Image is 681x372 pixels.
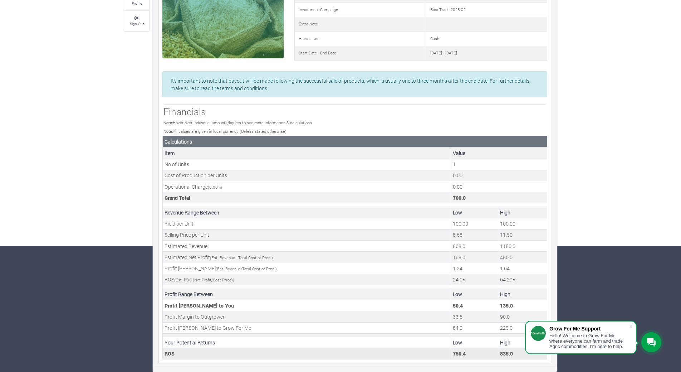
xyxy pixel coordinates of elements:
[216,266,277,271] small: (Est. Revenue/Total Cost of Prod.)
[294,3,426,17] td: Investment Campaign
[451,274,498,285] td: Your estimated minimum ROS (Net Profit/Cost Price)
[163,129,286,134] small: All values are given in local currency (Unless stated otherwise)
[163,159,451,170] td: No of Units
[165,291,213,298] b: Profit Range Between
[132,1,142,6] small: Profile
[451,300,498,311] td: Your Profit Margin (Min Estimated Profit * Profit Margin)
[163,348,451,359] td: ROS
[163,229,451,240] td: Selling Price per Unit
[451,241,498,252] td: Your estimated Revenue expected (Grand Total * Min. Est. Revenue Percentage)
[498,252,547,263] td: Your estimated Profit to be made (Estimated Revenue - Total Cost of Production)
[500,209,510,216] b: High
[294,17,426,32] td: Extra Note
[500,291,510,298] b: High
[426,32,547,46] td: Cash
[163,241,451,252] td: Estimated Revenue
[163,252,451,263] td: Estimated Net Profit
[549,333,629,349] div: Hello! Welcome to Grow For Me where everyone can farm and trade Agric commodities. I'm here to help.
[294,46,426,61] td: Start Date - End Date
[165,194,190,201] b: Grand Total
[163,120,312,125] small: Hover over individual amounts/figures to see more information & calculations
[549,326,629,332] div: Grow For Me Support
[498,300,547,311] td: Your Profit Margin (Max Estimated Profit * Profit Margin)
[163,120,173,125] b: Note:
[498,311,547,322] td: Outgrower Profit Margin (Max Estimated Profit * Outgrower Profit Margin)
[165,209,219,216] b: Revenue Range Between
[451,348,498,359] td: Your Potential Minimum Return on Funding
[426,46,547,61] td: [DATE] - [DATE]
[453,291,462,298] b: Low
[453,150,465,156] b: Value
[130,21,144,26] small: Sign Out
[163,136,547,148] th: Calculations
[498,218,547,229] td: Your estimated maximum Yield per Unit
[453,339,462,346] b: Low
[451,263,498,274] td: Your estimated minimum Profit Margin (Estimated Revenue/Total Cost of Production)
[453,209,462,216] b: Low
[451,322,498,333] td: Grow For Me Profit Margin (Min Estimated Profit * Grow For Me Profit Margin)
[498,263,547,274] td: Your estimated maximum Profit Margin (Estimated Revenue/Total Cost of Production)
[163,181,451,192] td: Operational Charge
[451,229,498,240] td: Your estimated minimum Selling Price per Unit
[163,218,451,229] td: Yield per Unit
[210,255,273,260] small: (Est. Revenue - Total Cost of Prod.)
[451,159,547,170] td: This is the number of Units
[165,150,175,156] b: Item
[426,3,547,17] td: Rice Trade 2025 Q2
[451,181,547,192] td: This is the operational charge by Grow For Me
[498,229,547,240] td: Your estimated maximum Selling Price per Unit
[163,106,546,117] h3: Financials
[163,311,451,322] td: Profit Margin to Outgrower
[294,32,426,46] td: Harvest as
[500,339,510,346] b: High
[209,184,218,190] span: 0.00
[498,241,547,252] td: Your estimated Revenue expected (Grand Total * Max. Est. Revenue Percentage)
[174,277,234,282] small: (Est. ROS (Net Profit/Cost Price))
[498,274,547,285] td: Your estimated maximum ROS (Net Profit/Cost Price)
[208,184,222,190] small: ( %)
[171,77,539,92] p: It's important to note that payout will be made following the successful sale of products, which ...
[163,170,451,181] td: Cost of Production per Units
[451,192,547,203] td: This is the Total Cost. (Units Cost + (Operational Charge * Units Cost)) * No of Units
[163,263,451,274] td: Profit [PERSON_NAME]
[451,252,498,263] td: Your estimated Profit to be made (Estimated Revenue - Total Cost of Production)
[163,274,451,285] td: ROS
[498,322,547,333] td: Grow For Me Profit Margin (Max Estimated Profit * Grow For Me Profit Margin)
[163,300,451,311] td: Profit [PERSON_NAME] to You
[124,11,149,31] a: Sign Out
[163,322,451,333] td: Profit [PERSON_NAME] to Grow For Me
[451,311,498,322] td: Outgrower Profit Margin (Min Estimated Profit * Outgrower Profit Margin)
[451,218,498,229] td: Your estimated minimum Yield per Unit
[165,339,215,346] b: Your Potential Returns
[451,170,547,181] td: This is the cost of a Units
[498,348,547,359] td: Your Potential Maximum Return on Funding
[163,129,173,134] b: Note:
